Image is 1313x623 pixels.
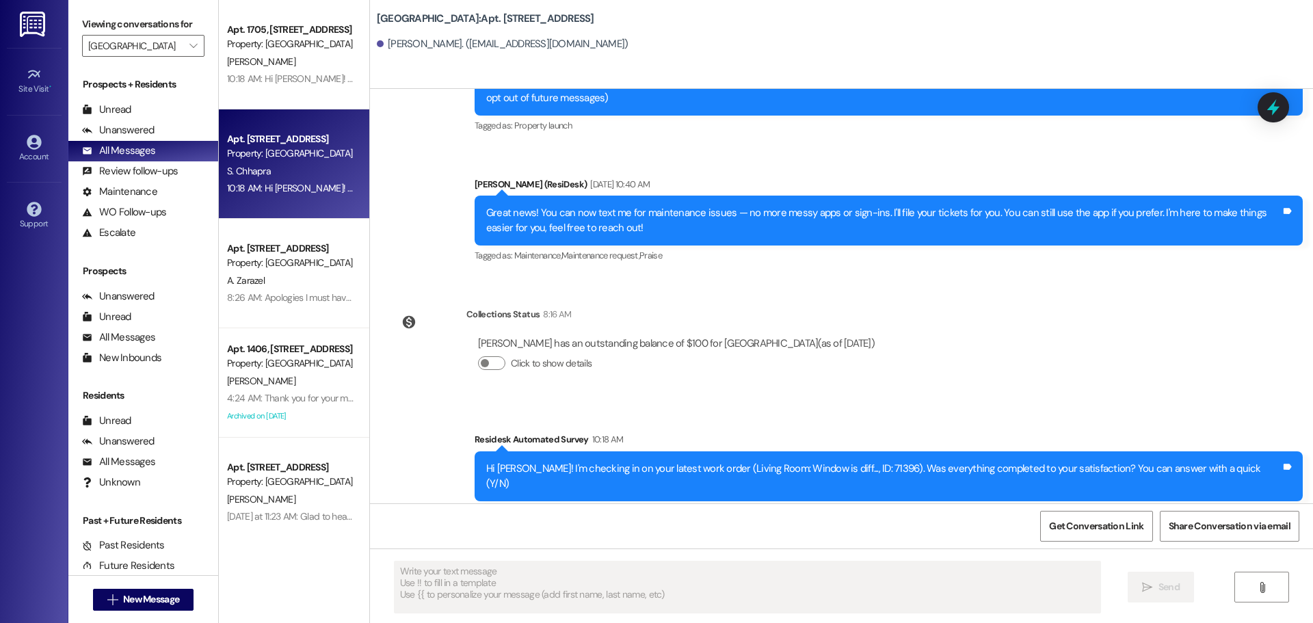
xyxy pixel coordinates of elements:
[7,63,62,100] a: Site Visit •
[475,116,1303,135] div: Tagged as:
[227,274,265,287] span: A. Zarazel
[475,177,1303,196] div: [PERSON_NAME] (ResiDesk)
[227,356,354,371] div: Property: [GEOGRAPHIC_DATA]
[82,164,178,178] div: Review follow-ups
[88,35,183,57] input: All communities
[227,182,996,194] div: 10:18 AM: Hi [PERSON_NAME]! I'm checking in on your latest work order (Living Room: Window is dif...
[68,77,218,92] div: Prospects + Residents
[377,37,628,51] div: [PERSON_NAME]. ([EMAIL_ADDRESS][DOMAIN_NAME])
[189,40,197,51] i: 
[82,434,155,449] div: Unanswered
[82,310,131,324] div: Unread
[227,475,354,489] div: Property: [GEOGRAPHIC_DATA]
[1049,519,1143,533] span: Get Conversation Link
[514,250,561,261] span: Maintenance ,
[68,264,218,278] div: Prospects
[227,256,354,270] div: Property: [GEOGRAPHIC_DATA]
[82,538,165,553] div: Past Residents
[82,205,166,220] div: WO Follow-ups
[227,132,354,146] div: Apt. [STREET_ADDRESS]
[82,455,155,469] div: All Messages
[1160,511,1299,542] button: Share Conversation via email
[1257,582,1267,593] i: 
[227,241,354,256] div: Apt. [STREET_ADDRESS]
[475,246,1303,265] div: Tagged as:
[20,12,48,37] img: ResiDesk Logo
[511,356,592,371] label: Click to show details
[82,123,155,137] div: Unanswered
[82,144,155,158] div: All Messages
[1169,519,1290,533] span: Share Conversation via email
[478,336,875,351] div: [PERSON_NAME] has an outstanding balance of $100 for [GEOGRAPHIC_DATA] (as of [DATE])
[227,493,295,505] span: [PERSON_NAME]
[227,72,998,85] div: 10:18 AM: Hi [PERSON_NAME]! I'm checking in on your latest work order (Resident reports her dispo...
[82,351,161,365] div: New Inbounds
[227,375,295,387] span: [PERSON_NAME]
[1040,511,1152,542] button: Get Conversation Link
[227,392,1029,404] div: 4:24 AM: Thank you for your message. Our offices are currently closed, but we will contact you wh...
[1158,580,1180,594] span: Send
[589,432,624,447] div: 10:18 AM
[107,594,118,605] i: 
[7,131,62,168] a: Account
[227,342,354,356] div: Apt. 1406, [STREET_ADDRESS]
[7,198,62,235] a: Support
[639,250,662,261] span: Praise
[82,559,174,573] div: Future Residents
[123,592,179,607] span: New Message
[1142,582,1152,593] i: 
[82,103,131,117] div: Unread
[227,510,516,522] div: [DATE] at 11:23 AM: Glad to hear that! Have a wonderful [PERSON_NAME]!
[466,307,540,321] div: Collections Status
[227,291,611,304] div: 8:26 AM: Apologies I must have misspoke, 5th floor not 6th floor, I will take a look when I am home.
[486,462,1281,491] div: Hi [PERSON_NAME]! I'm checking in on your latest work order (Living Room: Window is diff..., ID: ...
[1128,572,1194,602] button: Send
[226,408,355,425] div: Archived on [DATE]
[68,514,218,528] div: Past + Future Residents
[561,250,639,261] span: Maintenance request ,
[514,120,572,131] span: Property launch
[377,12,594,26] b: [GEOGRAPHIC_DATA]: Apt. [STREET_ADDRESS]
[227,146,354,161] div: Property: [GEOGRAPHIC_DATA]
[227,460,354,475] div: Apt. [STREET_ADDRESS]
[82,475,140,490] div: Unknown
[82,289,155,304] div: Unanswered
[82,185,157,199] div: Maintenance
[486,206,1281,235] div: Great news! You can now text me for maintenance issues — no more messy apps or sign-ins. I'll fil...
[82,14,204,35] label: Viewing conversations for
[49,82,51,92] span: •
[587,177,650,191] div: [DATE] 10:40 AM
[227,55,295,68] span: [PERSON_NAME]
[82,226,135,240] div: Escalate
[227,37,354,51] div: Property: [GEOGRAPHIC_DATA]
[68,388,218,403] div: Residents
[540,307,571,321] div: 8:16 AM
[82,414,131,428] div: Unread
[475,501,1303,521] div: Tagged as:
[82,330,155,345] div: All Messages
[475,432,1303,451] div: Residesk Automated Survey
[93,589,194,611] button: New Message
[227,165,271,177] span: S. Chhapra
[227,23,354,37] div: Apt. 1705, [STREET_ADDRESS]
